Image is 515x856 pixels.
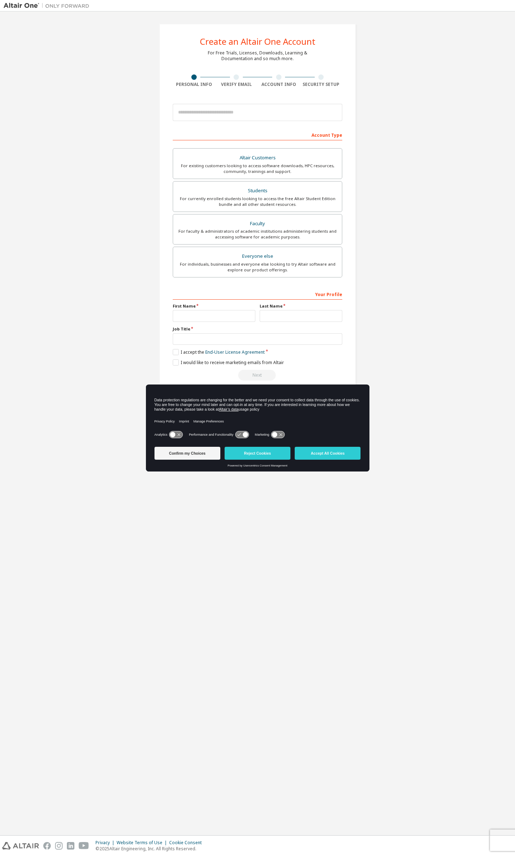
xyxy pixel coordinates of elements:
[173,326,342,332] label: Job Title
[205,349,265,355] a: End-User License Agreement
[200,37,315,46] div: Create an Altair One Account
[257,82,300,87] div: Account Info
[177,153,338,163] div: Altair Customers
[215,82,258,87] div: Verify Email
[177,186,338,196] div: Students
[208,50,307,62] div: For Free Trials, Licenses, Downloads, Learning & Documentation and so much more.
[260,303,342,309] label: Last Name
[173,349,265,355] label: I accept the
[55,842,63,850] img: instagram.svg
[177,251,338,261] div: Everyone else
[173,129,342,140] div: Account Type
[173,359,284,366] label: I would like to receive marketing emails from Altair
[173,288,342,300] div: Your Profile
[79,842,89,850] img: youtube.svg
[173,370,342,381] div: Read and acccept EULA to continue
[2,842,39,850] img: altair_logo.svg
[177,163,338,174] div: For existing customers looking to access software downloads, HPC resources, community, trainings ...
[177,228,338,240] div: For faculty & administrators of academic institutions administering students and accessing softwa...
[177,219,338,229] div: Faculty
[300,82,343,87] div: Security Setup
[169,840,206,846] div: Cookie Consent
[4,2,93,9] img: Altair One
[117,840,169,846] div: Website Terms of Use
[43,842,51,850] img: facebook.svg
[95,840,117,846] div: Privacy
[67,842,74,850] img: linkedin.svg
[173,303,255,309] label: First Name
[95,846,206,852] p: © 2025 Altair Engineering, Inc. All Rights Reserved.
[177,196,338,207] div: For currently enrolled students looking to access the free Altair Student Edition bundle and all ...
[173,82,215,87] div: Personal Info
[177,261,338,273] div: For individuals, businesses and everyone else looking to try Altair software and explore our prod...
